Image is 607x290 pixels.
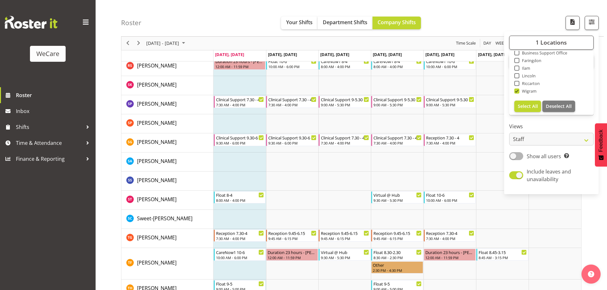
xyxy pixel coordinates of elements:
div: 10:00 AM - 6:00 PM [426,198,474,203]
div: CareNow1 10-6 [216,249,264,255]
a: [PERSON_NAME] [137,138,177,146]
div: Other [373,262,422,268]
button: Download a PDF of the roster according to the set date range. [566,16,580,30]
td: Saahit Kour resource [121,76,213,95]
div: Reception 9.45-6.15 [268,230,316,236]
a: [PERSON_NAME] [137,62,177,69]
div: Clinical Support 9-5.30 [373,96,422,103]
div: 9:30 AM - 6:00 PM [216,140,264,145]
div: Tessa Flynn"s event - Other Begin From Thursday, August 14, 2025 at 2:30:00 PM GMT+12:00 Ends At ... [371,261,423,273]
div: 9:30 AM - 6:00 PM [268,140,316,145]
div: Rhianne Sharples"s event - CareNow1 8-4 Begin From Wednesday, August 13, 2025 at 8:00:00 AM GMT+1... [319,58,371,70]
span: [DATE], [DATE] [425,52,454,57]
span: Sweet-[PERSON_NAME] [137,215,192,222]
td: Samantha Poultney resource [121,114,213,133]
div: 9:30 AM - 5:30 PM [321,255,369,260]
span: Inbox [16,106,92,116]
a: [PERSON_NAME] [137,157,177,165]
span: [DATE], [DATE] [373,52,402,57]
span: Feedback [598,130,604,152]
div: Reception 7.30 - 4 [426,134,474,141]
div: Float 9-5 [216,280,264,287]
div: August 11 - 17, 2025 [144,37,189,50]
td: Sabnam Pun resource [121,95,213,114]
div: Virtual @ Hub [373,192,422,198]
td: Savanna Samson resource [121,172,213,191]
div: 7:30 AM - 4:00 PM [373,140,422,145]
span: Show all users [527,153,561,160]
span: Faringdon [519,58,542,63]
div: Tayah Giesbrecht"s event - Reception 7.30-4 Begin From Friday, August 15, 2025 at 7:30:00 AM GMT+... [424,230,476,242]
div: Tessa Flynn"s event - Float 8.30-2.30 Begin From Thursday, August 14, 2025 at 8:30:00 AM GMT+12:0... [371,249,423,261]
div: 9:00 AM - 5:30 PM [373,102,422,107]
span: [DATE] - [DATE] [146,39,180,47]
a: [PERSON_NAME] [137,176,177,184]
a: Sweet-[PERSON_NAME] [137,215,192,222]
div: Sabnam Pun"s event - Clinical Support 7.30 - 4 Begin From Monday, August 11, 2025 at 7:30:00 AM G... [214,96,266,108]
div: 9:30 AM - 5:30 PM [373,198,422,203]
span: Company Shifts [378,19,416,26]
span: [DATE], [DATE] [268,52,297,57]
div: 9:00 AM - 5:30 PM [426,102,474,107]
td: Sanjita Gurung resource [121,133,213,152]
div: Float 9-5 [373,280,422,287]
span: Finance & Reporting [16,154,83,164]
span: [PERSON_NAME] [137,138,177,145]
button: Select All [514,101,541,112]
div: Reception 7.30-4 [216,230,264,236]
button: Feedback - Show survey [595,123,607,166]
div: Rhianne Sharples"s event - Duration 23 hours - Rhianne Sharples Begin From Monday, August 11, 202... [214,58,266,70]
div: Sanjita Gurung"s event - Clinical Support 9.30-6 Begin From Monday, August 11, 2025 at 9:30:00 AM... [214,134,266,146]
span: Week [495,39,507,47]
span: [DATE], [DATE] [478,52,507,57]
div: 7:30 AM - 4:00 PM [216,102,264,107]
span: 1 Locations [536,39,567,46]
div: Virtual @ Hub [321,249,369,255]
div: 7:30 AM - 4:00 PM [216,236,264,241]
div: Simone Turner"s event - Float 10-6 Begin From Friday, August 15, 2025 at 10:00:00 AM GMT+12:00 En... [424,191,476,203]
div: 12:00 AM - 11:59 PM [268,255,316,260]
button: Filter Shifts [585,16,599,30]
div: 12:00 AM - 11:59 PM [215,64,264,69]
a: [PERSON_NAME] [137,119,177,127]
span: [PERSON_NAME] [137,119,177,126]
div: Clinical Support 9-5.30 [321,96,369,103]
div: 7:30 AM - 4:00 PM [268,102,316,107]
div: Tayah Giesbrecht"s event - Reception 9.45-6.15 Begin From Tuesday, August 12, 2025 at 9:45:00 AM ... [266,230,318,242]
a: [PERSON_NAME] [137,100,177,108]
div: 2:30 PM - 4:30 PM [373,268,422,273]
span: Ilam [519,66,531,71]
div: 8:00 AM - 4:00 PM [216,198,264,203]
div: Simone Turner"s event - Virtual @ Hub Begin From Thursday, August 14, 2025 at 9:30:00 AM GMT+12:0... [371,191,423,203]
button: Time Scale [455,39,477,47]
span: Shifts [16,122,83,132]
div: 9:45 AM - 6:15 PM [268,236,316,241]
div: Clinical Support 9-5.30 [426,96,474,103]
div: 12:00 AM - 11:59 PM [425,255,474,260]
button: Timeline Week [495,39,508,47]
button: Timeline Day [482,39,492,47]
button: Previous [124,39,132,47]
a: [PERSON_NAME] [137,234,177,241]
div: Clinical Support 7.30 - 4 [321,134,369,141]
div: Sabnam Pun"s event - Clinical Support 9-5.30 Begin From Wednesday, August 13, 2025 at 9:00:00 AM ... [319,96,371,108]
div: Tessa Flynn"s event - Float 8.45-3.15 Begin From Saturday, August 16, 2025 at 8:45:00 AM GMT+12:0... [476,249,528,261]
label: Views [509,123,594,131]
td: Sweet-Lin Chan resource [121,210,213,229]
span: [PERSON_NAME] [137,100,177,107]
div: Reception 9.45-6.15 [321,230,369,236]
span: [PERSON_NAME] [137,158,177,165]
div: Clinical Support 7.30 - 4 [216,96,264,103]
div: Clinical Support 9.30-6 [268,134,316,141]
span: Time & Attendance [16,138,83,148]
span: Time Scale [455,39,476,47]
button: Your Shifts [281,17,318,29]
div: WeCare [36,49,59,59]
h4: Roster [121,19,141,26]
div: 7:30 AM - 4:00 PM [426,140,474,145]
div: Simone Turner"s event - Float 8-4 Begin From Monday, August 11, 2025 at 8:00:00 AM GMT+12:00 Ends... [214,191,266,203]
div: 9:00 AM - 5:30 PM [321,102,369,107]
span: [PERSON_NAME] [137,234,177,241]
div: 10:00 AM - 6:00 PM [426,64,474,69]
span: Select All [518,103,538,109]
